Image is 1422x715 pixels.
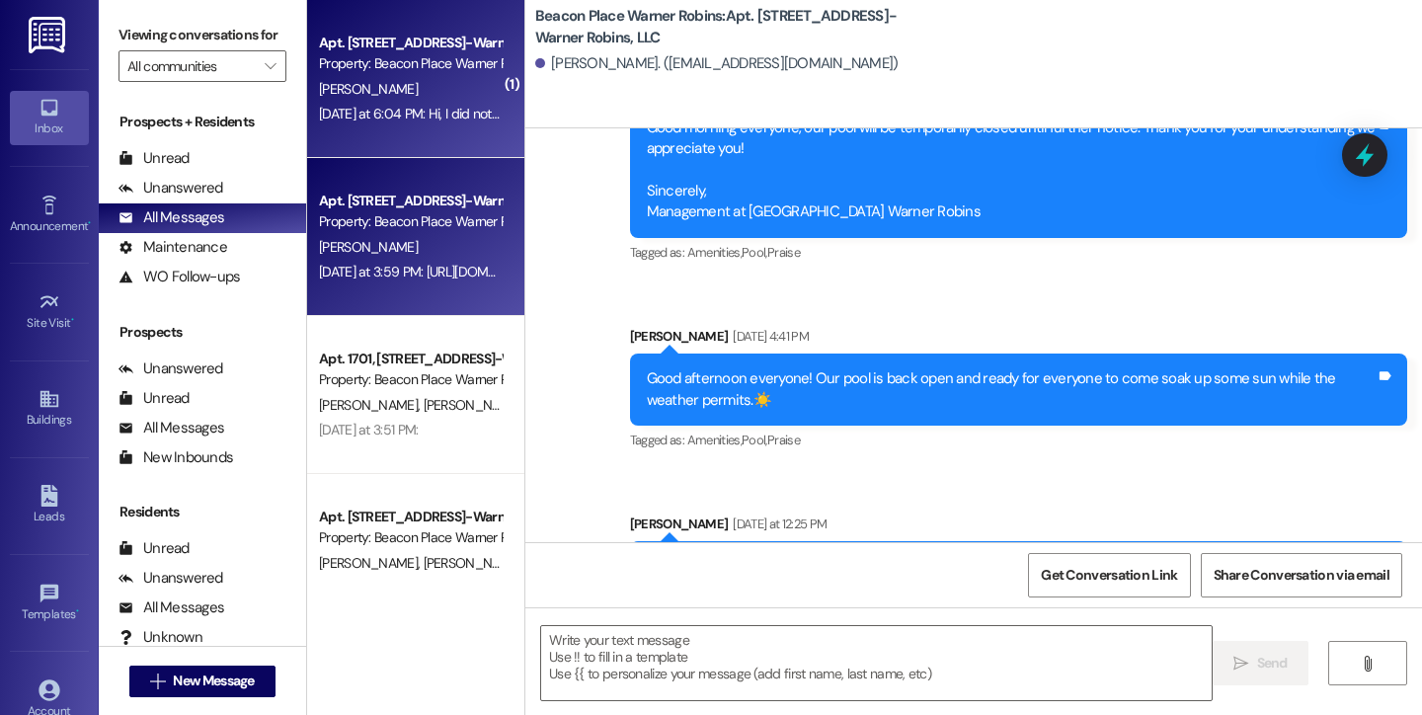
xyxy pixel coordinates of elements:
[647,368,1376,411] div: Good afternoon everyone! Our pool is back open and ready for everyone to come soak up some sun wh...
[319,53,502,74] div: Property: Beacon Place Warner Robins
[127,50,255,82] input: All communities
[76,604,79,618] span: •
[319,191,502,211] div: Apt. [STREET_ADDRESS]-Warner Robins, LLC
[118,568,223,589] div: Unanswered
[10,577,89,630] a: Templates •
[319,396,424,414] span: [PERSON_NAME]
[1233,656,1248,672] i: 
[319,238,418,256] span: [PERSON_NAME]
[687,432,743,448] span: Amenities ,
[99,112,306,132] div: Prospects + Residents
[71,313,74,327] span: •
[647,118,1376,223] div: Good morning everyone, our pool will be temporarily closed until further notice. Thank you for yo...
[630,514,1407,541] div: [PERSON_NAME]
[118,207,224,228] div: All Messages
[265,58,276,74] i: 
[319,211,502,232] div: Property: Beacon Place Warner Robins
[319,263,555,280] div: [DATE] at 3:59 PM: [URL][DOMAIN_NAME]
[99,502,306,522] div: Residents
[118,358,223,379] div: Unanswered
[1257,653,1288,674] span: Send
[1214,565,1389,586] span: Share Conversation via email
[1360,656,1375,672] i: 
[129,666,276,697] button: New Message
[10,91,89,144] a: Inbox
[118,267,240,287] div: WO Follow-ups
[742,432,767,448] span: Pool ,
[118,538,190,559] div: Unread
[630,238,1407,267] div: Tagged as:
[118,388,190,409] div: Unread
[29,17,69,53] img: ResiDesk Logo
[173,671,254,691] span: New Message
[99,322,306,343] div: Prospects
[319,507,502,527] div: Apt. [STREET_ADDRESS]-Warner Robins, LLC
[687,244,743,261] span: Amenities ,
[423,554,521,572] span: [PERSON_NAME]
[118,597,224,618] div: All Messages
[118,447,233,468] div: New Inbounds
[118,148,190,169] div: Unread
[118,178,223,199] div: Unanswered
[630,326,1407,354] div: [PERSON_NAME]
[535,53,899,74] div: [PERSON_NAME]. ([EMAIL_ADDRESS][DOMAIN_NAME])
[319,33,502,53] div: Apt. [STREET_ADDRESS]-Warner Robins, LLC
[1041,565,1177,586] span: Get Conversation Link
[319,421,418,438] div: [DATE] at 3:51 PM:
[10,285,89,339] a: Site Visit •
[1213,641,1308,685] button: Send
[118,418,224,438] div: All Messages
[319,349,502,369] div: Apt. 1701, [STREET_ADDRESS]-Warner Robins, LLC
[118,20,286,50] label: Viewing conversations for
[319,80,418,98] span: [PERSON_NAME]
[118,627,202,648] div: Unknown
[319,527,502,548] div: Property: Beacon Place Warner Robins
[319,105,890,122] div: [DATE] at 6:04 PM: Hi, I did not receive any email from IMS communities/Brivo. Please resend, tha...
[1028,553,1190,597] button: Get Conversation Link
[630,426,1407,454] div: Tagged as:
[767,432,800,448] span: Praise
[728,514,827,534] div: [DATE] at 12:25 PM
[118,237,227,258] div: Maintenance
[1201,553,1402,597] button: Share Conversation via email
[535,6,930,48] b: Beacon Place Warner Robins: Apt. [STREET_ADDRESS]-Warner Robins, LLC
[319,369,502,390] div: Property: Beacon Place Warner Robins
[767,244,800,261] span: Praise
[150,674,165,689] i: 
[319,554,424,572] span: [PERSON_NAME]
[742,244,767,261] span: Pool ,
[423,396,521,414] span: [PERSON_NAME]
[88,216,91,230] span: •
[10,382,89,436] a: Buildings
[728,326,809,347] div: [DATE] 4:41 PM
[10,479,89,532] a: Leads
